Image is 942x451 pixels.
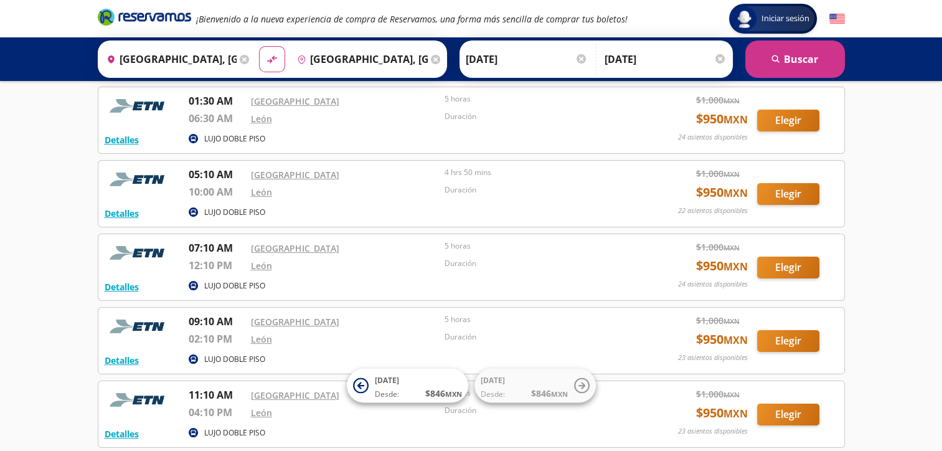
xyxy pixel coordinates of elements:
p: 24 asientos disponibles [678,132,748,143]
p: 4 hrs 50 mins [445,167,633,178]
p: 06:30 AM [189,111,245,126]
span: $ 950 [696,330,748,349]
span: [DATE] [481,375,505,386]
button: Elegir [757,330,819,352]
button: Elegir [757,183,819,205]
button: Detalles [105,133,139,146]
button: Elegir [757,110,819,131]
a: [GEOGRAPHIC_DATA] [251,389,339,401]
button: [DATE]Desde:$846MXN [347,369,468,403]
p: Duración [445,331,633,343]
input: Buscar Destino [292,44,428,75]
a: León [251,407,272,419]
span: $ 1,000 [696,93,740,107]
a: [GEOGRAPHIC_DATA] [251,316,339,328]
p: 22 asientos disponibles [678,206,748,216]
small: MXN [723,407,748,420]
button: [DATE]Desde:$846MXN [474,369,596,403]
p: 09:10 AM [189,314,245,329]
a: [GEOGRAPHIC_DATA] [251,169,339,181]
p: 23 asientos disponibles [678,426,748,437]
a: [GEOGRAPHIC_DATA] [251,95,339,107]
span: $ 846 [531,387,568,400]
small: MXN [723,96,740,105]
button: Buscar [745,40,845,78]
small: MXN [723,390,740,399]
span: $ 846 [425,387,462,400]
a: [GEOGRAPHIC_DATA] [251,242,339,254]
button: Elegir [757,404,819,425]
span: Iniciar sesión [756,12,814,25]
span: $ 950 [696,404,748,422]
span: Desde: [481,389,505,400]
p: 24 asientos disponibles [678,279,748,290]
p: 11:10 AM [189,387,245,402]
img: RESERVAMOS [105,167,173,192]
small: MXN [723,186,748,200]
img: RESERVAMOS [105,93,173,118]
span: [DATE] [375,375,399,386]
input: Elegir Fecha [466,44,588,75]
span: $ 1,000 [696,167,740,180]
button: English [829,11,845,27]
small: MXN [723,113,748,126]
p: 05:10 AM [189,167,245,182]
p: 04:10 PM [189,405,245,420]
p: Duración [445,184,633,196]
small: MXN [723,243,740,252]
p: 02:10 PM [189,331,245,346]
span: $ 1,000 [696,314,740,327]
img: RESERVAMOS [105,314,173,339]
a: León [251,113,272,125]
p: 12:10 PM [189,258,245,273]
button: Detalles [105,354,139,367]
p: LUJO DOBLE PISO [204,207,265,218]
a: León [251,260,272,272]
p: 5 horas [445,314,633,325]
p: 23 asientos disponibles [678,353,748,363]
small: MXN [723,316,740,326]
p: 10:00 AM [189,184,245,199]
p: LUJO DOBLE PISO [204,427,265,439]
p: LUJO DOBLE PISO [204,354,265,365]
span: $ 1,000 [696,387,740,401]
input: Buscar Origen [101,44,237,75]
a: León [251,186,272,198]
small: MXN [723,333,748,347]
p: Duración [445,111,633,122]
p: LUJO DOBLE PISO [204,133,265,145]
a: Brand Logo [98,7,191,30]
p: Duración [445,258,633,269]
small: MXN [445,389,462,399]
input: Opcional [605,44,727,75]
button: Detalles [105,427,139,440]
span: $ 950 [696,110,748,128]
img: RESERVAMOS [105,240,173,265]
span: $ 950 [696,183,748,202]
button: Detalles [105,207,139,220]
span: Desde: [375,389,399,400]
span: $ 950 [696,257,748,275]
small: MXN [551,389,568,399]
p: 07:10 AM [189,240,245,255]
i: Brand Logo [98,7,191,26]
p: 5 horas [445,240,633,252]
button: Detalles [105,280,139,293]
a: León [251,333,272,345]
p: LUJO DOBLE PISO [204,280,265,292]
small: MXN [723,169,740,179]
img: RESERVAMOS [105,387,173,412]
p: 5 horas [445,93,633,105]
p: 01:30 AM [189,93,245,108]
p: Duración [445,405,633,416]
em: ¡Bienvenido a la nueva experiencia de compra de Reservamos, una forma más sencilla de comprar tus... [196,13,628,25]
button: Elegir [757,257,819,278]
small: MXN [723,260,748,273]
span: $ 1,000 [696,240,740,254]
